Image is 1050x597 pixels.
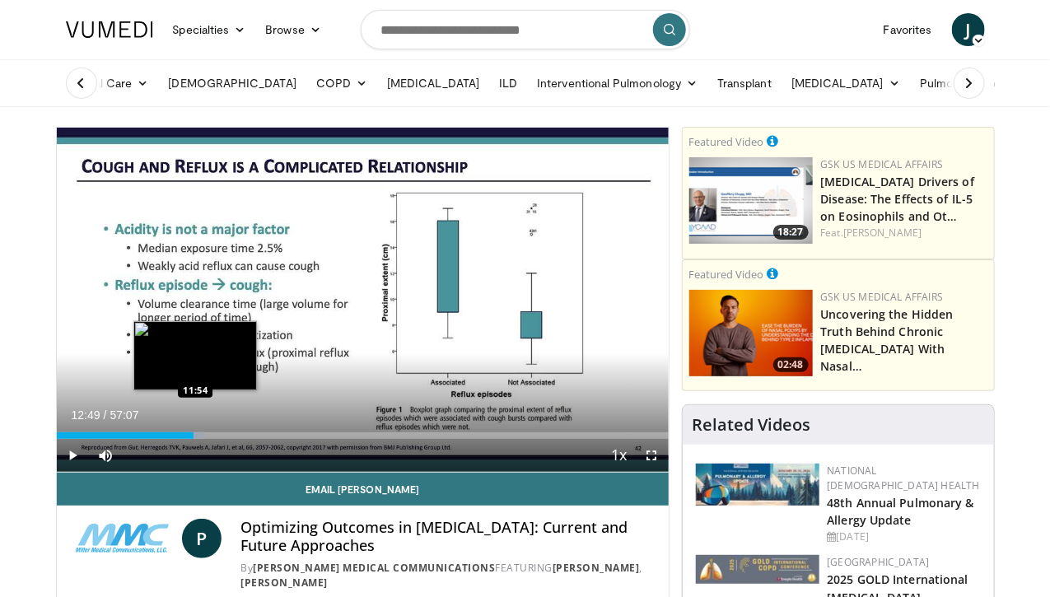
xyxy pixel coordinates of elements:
button: Fullscreen [636,439,669,472]
a: GSK US Medical Affairs [821,290,944,304]
a: Specialties [163,13,256,46]
div: [DATE] [828,529,981,544]
a: 02:48 [689,290,813,376]
a: COPD [306,67,377,100]
a: [MEDICAL_DATA] [377,67,489,100]
a: [MEDICAL_DATA] Drivers of Disease: The Effects of IL-5 on Eosinophils and Ot… [821,174,975,224]
a: Interventional Pulmonology [527,67,707,100]
a: Favorites [874,13,942,46]
a: 18:27 [689,157,813,244]
a: [PERSON_NAME] [553,561,640,575]
img: b90f5d12-84c1-472e-b843-5cad6c7ef911.jpg.150x105_q85_autocrop_double_scale_upscale_version-0.2.jpg [696,464,819,506]
a: Transplant [707,67,782,100]
img: 29f03053-4637-48fc-b8d3-cde88653f0ec.jpeg.150x105_q85_autocrop_double_scale_upscale_version-0.2.jpg [696,555,819,584]
button: Mute [90,439,123,472]
small: Featured Video [689,267,764,282]
a: J [952,13,985,46]
small: Featured Video [689,134,764,149]
a: Browse [255,13,331,46]
input: Search topics, interventions [361,10,690,49]
div: Progress Bar [57,432,669,439]
div: Feat. [821,226,987,240]
img: image.jpeg [133,321,257,390]
span: / [104,408,107,422]
video-js: Video Player [57,128,669,473]
h4: Related Videos [693,415,811,435]
a: Email [PERSON_NAME] [57,473,669,506]
img: Miller Medical Communications [70,519,175,558]
a: [PERSON_NAME] [843,226,922,240]
div: By FEATURING , [241,561,656,590]
a: [MEDICAL_DATA] [782,67,910,100]
span: 02:48 [773,357,809,372]
a: National [DEMOGRAPHIC_DATA] Health [828,464,980,492]
button: Play [57,439,90,472]
a: GSK US Medical Affairs [821,157,944,171]
a: ILD [489,67,527,100]
img: 3f87c9d9-730d-4866-a1ca-7d9e9da8198e.png.150x105_q85_crop-smart_upscale.png [689,157,813,244]
img: VuMedi Logo [66,21,153,38]
a: [GEOGRAPHIC_DATA] [828,555,930,569]
span: 12:49 [72,408,100,422]
span: 18:27 [773,225,809,240]
img: d04c7a51-d4f2-46f9-936f-c139d13e7fbe.png.150x105_q85_crop-smart_upscale.png [689,290,813,376]
a: 48th Annual Pulmonary & Allergy Update [828,495,974,528]
a: [PERSON_NAME] Medical Communications [254,561,496,575]
a: [DEMOGRAPHIC_DATA] [159,67,306,100]
a: [PERSON_NAME] [241,576,329,590]
a: P [182,519,222,558]
h4: Optimizing Outcomes in [MEDICAL_DATA]: Current and Future Approaches [241,519,656,554]
a: Uncovering the Hidden Truth Behind Chronic [MEDICAL_DATA] With Nasal… [821,306,954,374]
button: Playback Rate [603,439,636,472]
span: 57:07 [110,408,138,422]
